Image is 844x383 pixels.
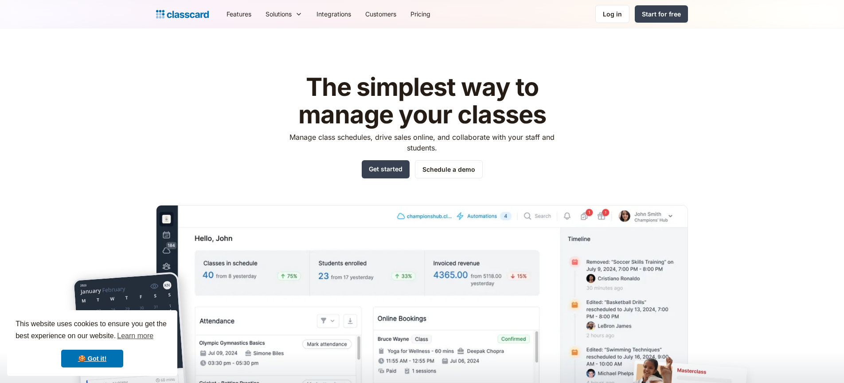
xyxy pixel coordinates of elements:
div: Solutions [266,9,292,19]
a: Log in [595,5,629,23]
a: Start for free [635,5,688,23]
div: Start for free [642,9,681,19]
div: cookieconsent [7,310,177,376]
p: Manage class schedules, drive sales online, and collaborate with your staff and students. [281,132,563,153]
div: Solutions [258,4,309,24]
h1: The simplest way to manage your classes [281,74,563,128]
a: Integrations [309,4,358,24]
a: Features [219,4,258,24]
a: learn more about cookies [116,329,155,343]
a: Customers [358,4,403,24]
a: Schedule a demo [415,160,483,178]
a: Get started [362,160,410,178]
a: Pricing [403,4,438,24]
div: Log in [603,9,622,19]
span: This website uses cookies to ensure you get the best experience on our website. [16,319,169,343]
a: home [156,8,209,20]
a: dismiss cookie message [61,350,123,367]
